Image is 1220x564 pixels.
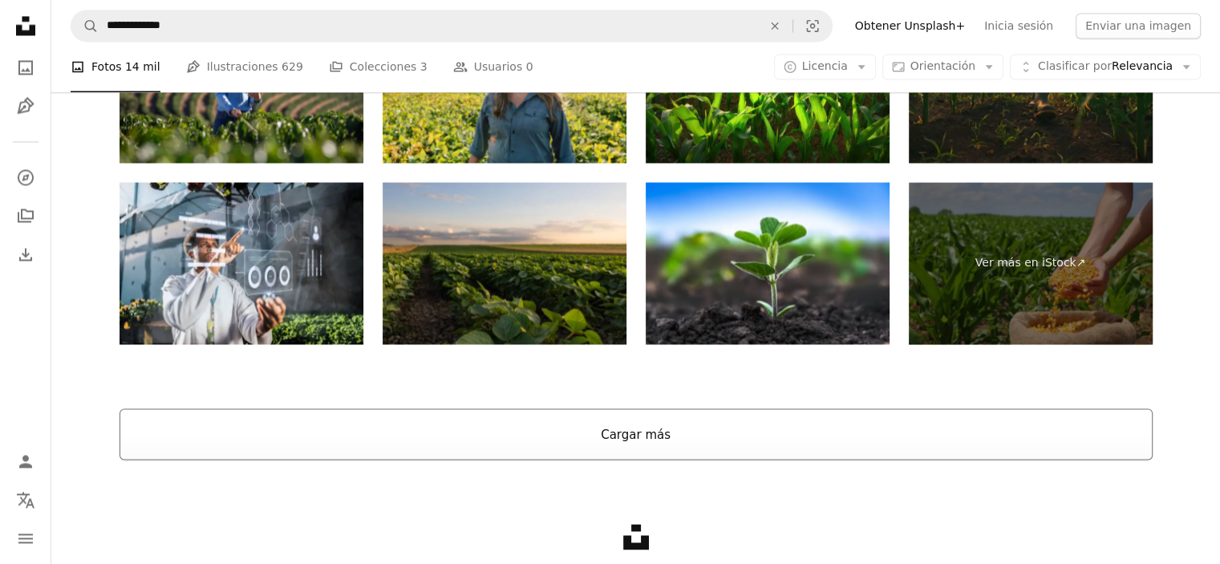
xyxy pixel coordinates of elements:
button: Clasificar porRelevancia [1010,55,1201,80]
span: Clasificar por [1038,60,1112,73]
a: Ilustraciones 629 [186,42,303,93]
a: Inicia sesión [975,13,1063,39]
a: Historial de descargas [10,238,42,270]
span: Relevancia [1038,59,1173,75]
a: Obtener Unsplash+ [845,13,975,39]
button: Cargar más [120,408,1153,460]
button: Licencia [774,55,876,80]
button: Idioma [10,484,42,516]
img: Open soybean field at sunset. [383,182,626,345]
a: Fotos [10,51,42,83]
span: Licencia [802,60,848,73]
span: 0 [526,59,533,76]
a: Explorar [10,161,42,193]
form: Encuentra imágenes en todo el sitio [71,10,833,42]
a: Colecciones 3 [329,42,428,93]
a: Colecciones [10,200,42,232]
a: Ilustraciones [10,90,42,122]
span: Orientación [910,60,975,73]
span: 629 [282,59,303,76]
img: Joven botánico analizando datos en el invernadero [120,182,363,345]
img: Brote de soja de cerca en un campo agrícola. Plantas en campo abierto. Enfoque selectivo. Enfoque... [646,182,890,345]
button: Enviar una imagen [1076,13,1201,39]
span: 3 [420,59,428,76]
a: Inicio — Unsplash [10,10,42,45]
button: Borrar [757,10,792,41]
button: Búsqueda visual [793,10,832,41]
button: Menú [10,522,42,554]
a: Iniciar sesión / Registrarse [10,445,42,477]
button: Buscar en Unsplash [71,10,99,41]
button: Orientación [882,55,1003,80]
a: Usuarios 0 [453,42,533,93]
a: Ver más en iStock↗ [909,182,1153,345]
